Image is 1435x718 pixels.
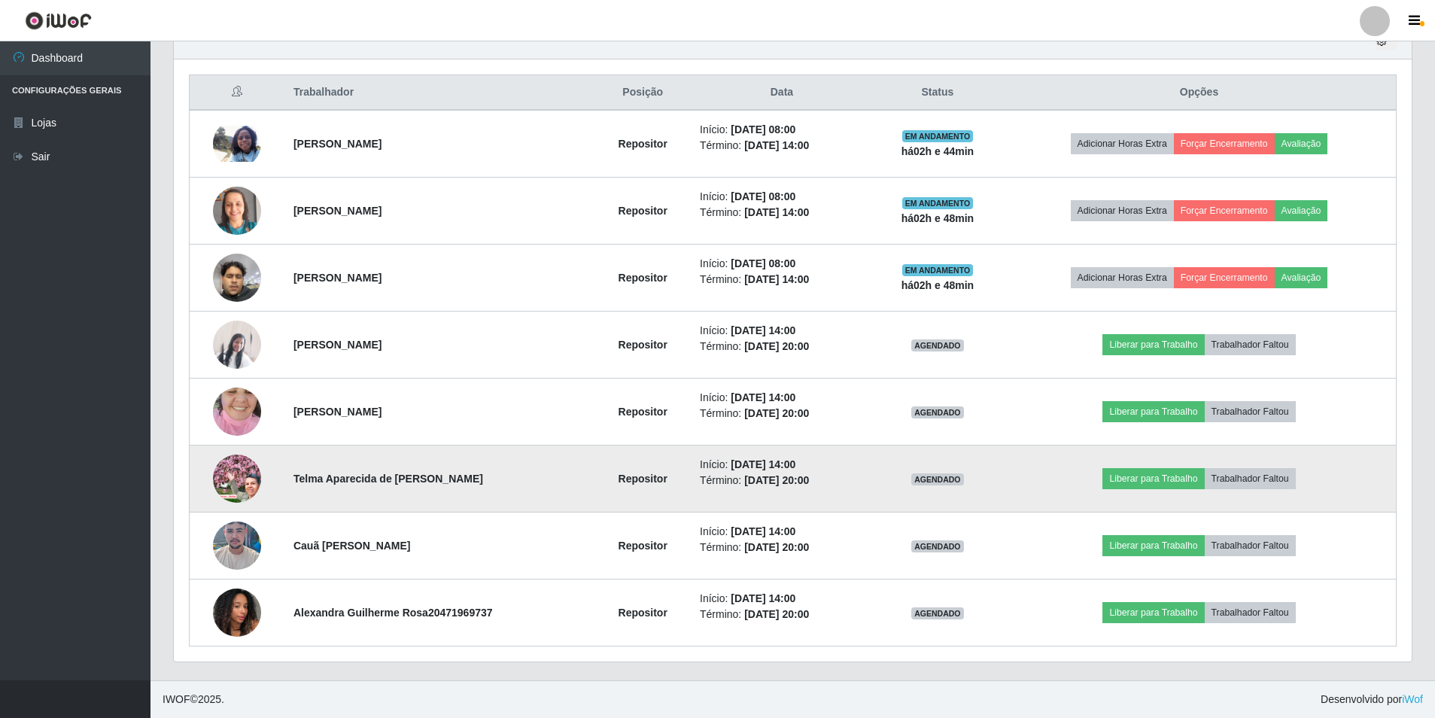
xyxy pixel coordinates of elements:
button: Adicionar Horas Extra [1071,267,1174,288]
th: Status [873,75,1002,111]
button: Adicionar Horas Extra [1071,133,1174,154]
li: Início: [700,256,864,272]
strong: Repositor [619,607,667,619]
strong: Telma Aparecida de [PERSON_NAME] [293,473,483,485]
button: Trabalhador Faltou [1205,602,1296,623]
strong: Repositor [619,540,667,552]
time: [DATE] 14:00 [731,525,795,537]
li: Início: [700,457,864,473]
strong: Repositor [619,339,667,351]
strong: [PERSON_NAME] [293,406,382,418]
time: [DATE] 14:00 [744,139,809,151]
button: Adicionar Horas Extra [1071,200,1174,221]
button: Forçar Encerramento [1174,133,1275,154]
strong: Cauã [PERSON_NAME] [293,540,411,552]
img: 1755715203050.jpeg [213,168,261,254]
span: EM ANDAMENTO [902,130,974,142]
li: Término: [700,205,864,221]
button: Liberar para Trabalho [1102,334,1204,355]
li: Término: [700,339,864,354]
button: Trabalhador Faltou [1205,401,1296,422]
strong: há 02 h e 44 min [901,145,974,157]
button: Trabalhador Faltou [1205,535,1296,556]
strong: há 02 h e 48 min [901,279,974,291]
li: Início: [700,591,864,607]
time: [DATE] 08:00 [731,190,795,202]
span: AGENDADO [911,607,964,619]
li: Início: [700,323,864,339]
button: Avaliação [1275,133,1328,154]
img: 1757527651666.jpeg [213,492,261,599]
button: Trabalhador Faltou [1205,334,1296,355]
button: Liberar para Trabalho [1102,535,1204,556]
time: [DATE] 14:00 [731,324,795,336]
time: [DATE] 20:00 [744,407,809,419]
button: Trabalhador Faltou [1205,468,1296,489]
time: [DATE] 14:00 [731,458,795,470]
span: Desenvolvido por [1321,692,1423,707]
time: [DATE] 20:00 [744,541,809,553]
li: Término: [700,272,864,288]
strong: [PERSON_NAME] [293,272,382,284]
button: Liberar para Trabalho [1102,401,1204,422]
img: 1753488226695.jpeg [213,455,261,503]
span: EM ANDAMENTO [902,197,974,209]
strong: Repositor [619,272,667,284]
button: Liberar para Trabalho [1102,468,1204,489]
time: [DATE] 20:00 [744,474,809,486]
th: Opções [1002,75,1396,111]
strong: há 02 h e 48 min [901,212,974,224]
li: Término: [700,540,864,555]
strong: Repositor [619,406,667,418]
li: Início: [700,390,864,406]
img: CoreUI Logo [25,11,92,30]
time: [DATE] 08:00 [731,123,795,135]
img: 1757116559947.jpeg [213,245,261,309]
th: Trabalhador [284,75,594,111]
img: 1753380554375.jpeg [213,369,261,455]
strong: Alexandra Guilherme Rosa20471969737 [293,607,493,619]
span: AGENDADO [911,406,964,418]
span: AGENDADO [911,473,964,485]
button: Liberar para Trabalho [1102,602,1204,623]
li: Início: [700,122,864,138]
strong: [PERSON_NAME] [293,205,382,217]
time: [DATE] 14:00 [744,206,809,218]
a: iWof [1402,693,1423,705]
time: [DATE] 20:00 [744,340,809,352]
button: Forçar Encerramento [1174,200,1275,221]
button: Avaliação [1275,267,1328,288]
strong: Repositor [619,205,667,217]
strong: Repositor [619,138,667,150]
button: Forçar Encerramento [1174,267,1275,288]
img: 1753190771762.jpeg [213,126,261,162]
img: 1751480704015.jpeg [213,321,261,369]
time: [DATE] 14:00 [731,592,795,604]
li: Término: [700,138,864,154]
strong: Repositor [619,473,667,485]
img: 1758209628083.jpeg [213,580,261,644]
th: Posição [594,75,691,111]
span: IWOF [163,693,190,705]
span: AGENDADO [911,339,964,351]
li: Término: [700,473,864,488]
time: [DATE] 08:00 [731,257,795,269]
strong: [PERSON_NAME] [293,138,382,150]
strong: [PERSON_NAME] [293,339,382,351]
span: © 2025 . [163,692,224,707]
th: Data [691,75,873,111]
li: Início: [700,524,864,540]
span: AGENDADO [911,540,964,552]
time: [DATE] 20:00 [744,608,809,620]
span: EM ANDAMENTO [902,264,974,276]
li: Início: [700,189,864,205]
li: Término: [700,406,864,421]
li: Término: [700,607,864,622]
time: [DATE] 14:00 [744,273,809,285]
time: [DATE] 14:00 [731,391,795,403]
button: Avaliação [1275,200,1328,221]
